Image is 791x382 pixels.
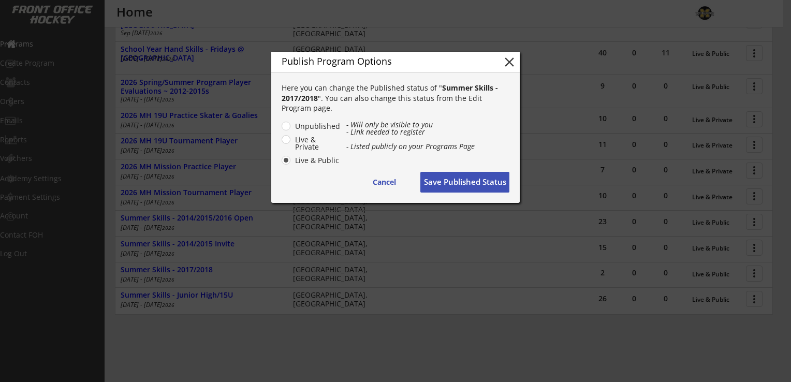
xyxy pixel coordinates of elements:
label: Unpublished [292,123,341,130]
button: Cancel [358,172,410,193]
button: Save Published Status [420,172,509,193]
div: Publish Program Options [282,56,486,66]
div: Here you can change the Published status of " ". You can also change this status from the Edit Pr... [282,83,509,113]
button: close [502,54,517,70]
label: Live & Private [292,136,341,151]
strong: Summer Skills - 2017/2018 [282,83,500,103]
label: Live & Public [292,157,341,164]
div: - Will only be visible to you - Link needed to register - Listed publicly on your Programs Page [346,121,509,150]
